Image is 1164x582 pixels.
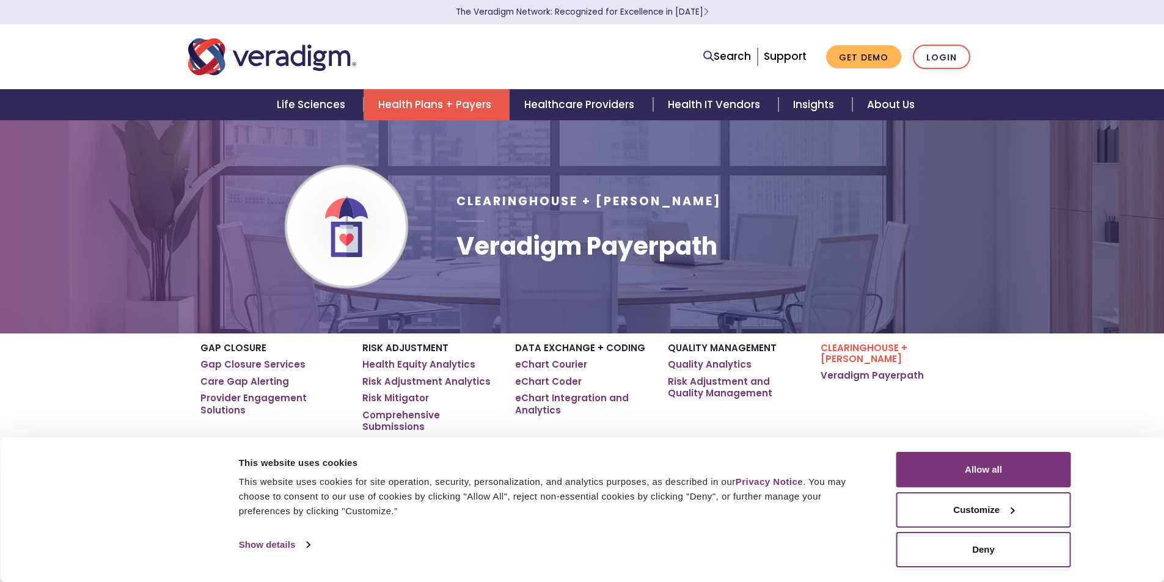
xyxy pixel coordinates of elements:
[653,89,778,120] a: Health IT Vendors
[668,376,802,399] a: Risk Adjustment and Quality Management
[239,456,869,470] div: This website uses cookies
[262,89,364,120] a: Life Sciences
[364,89,510,120] a: Health Plans + Payers
[239,475,869,518] div: This website uses cookies for site operation, security, personalization, and analytics purposes, ...
[515,392,650,416] a: eChart Integration and Analytics
[362,392,429,404] a: Risk Mitigator
[736,476,803,487] a: Privacy Notice
[362,358,475,371] a: Health Equity Analytics
[778,89,852,120] a: Insights
[896,532,1071,567] button: Deny
[510,89,653,120] a: Healthcare Providers
[703,6,709,18] span: Learn More
[826,45,901,69] a: Get Demo
[821,369,924,382] a: Veradigm Payerpath
[456,193,722,209] span: Clearinghouse + [PERSON_NAME]
[188,37,356,77] img: Veradigm logo
[515,358,587,371] a: eChart Courier
[200,358,306,371] a: Gap Closure Services
[703,48,751,65] a: Search
[456,231,722,261] h1: Veradigm Payerpath
[362,409,497,433] a: Comprehensive Submissions
[852,89,929,120] a: About Us
[896,452,1071,487] button: Allow all
[913,45,970,70] a: Login
[200,376,289,388] a: Care Gap Alerting
[515,376,582,388] a: eChart Coder
[200,392,344,416] a: Provider Engagement Solutions
[668,358,752,371] a: Quality Analytics
[456,6,709,18] a: The Veradigm Network: Recognized for Excellence in [DATE]Learn More
[239,536,310,554] a: Show details
[896,492,1071,528] button: Customize
[764,49,807,64] a: Support
[362,376,491,388] a: Risk Adjustment Analytics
